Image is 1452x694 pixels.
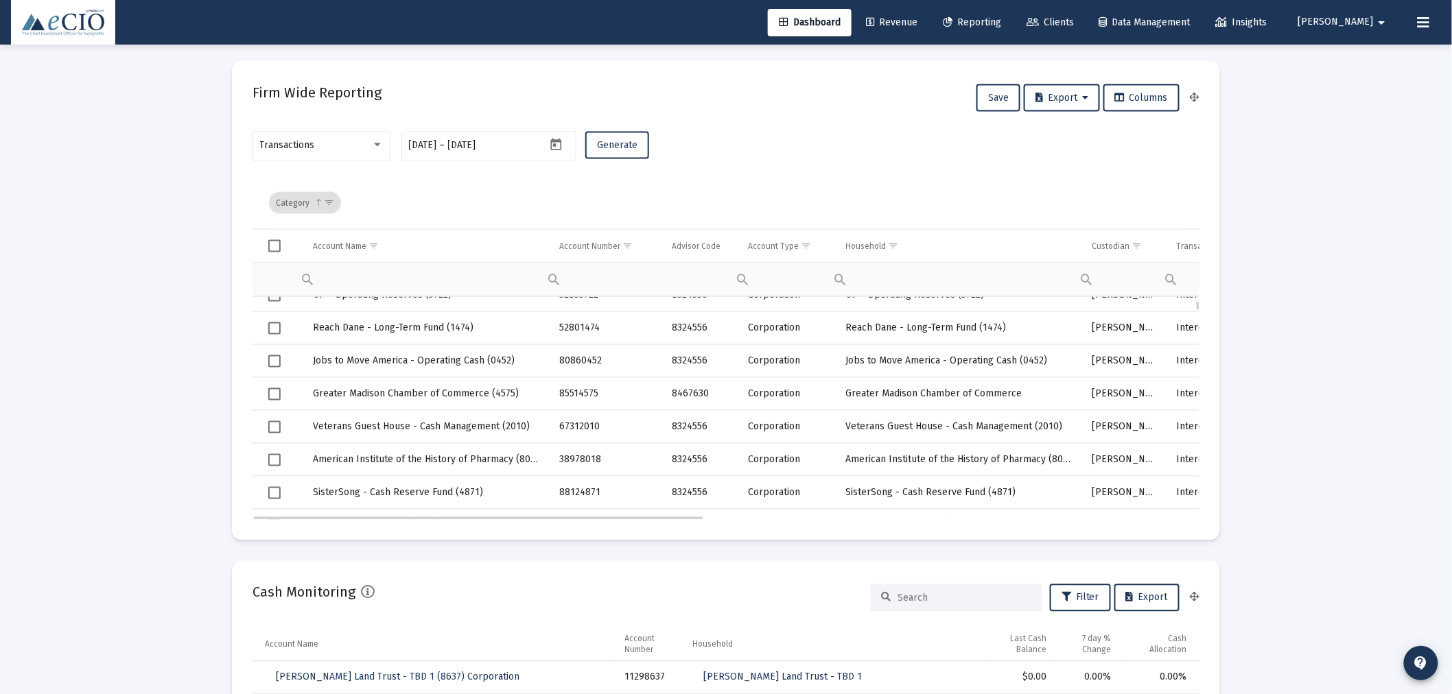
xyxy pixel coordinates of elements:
[1083,345,1167,378] td: [PERSON_NAME]
[1016,9,1085,36] a: Clients
[943,16,1001,28] span: Reporting
[1115,92,1168,104] span: Columns
[303,411,550,444] td: Veterans Guest House - Cash Management (2010)
[836,477,1083,510] td: SisterSong - Cash Reserve Fund (4871)
[662,230,738,263] td: Column Advisor Code
[836,510,1083,542] td: BF - Capital Campaign (7753)
[672,241,721,252] div: Advisor Code
[303,230,550,263] td: Column Account Name
[855,9,928,36] a: Revenue
[738,444,836,477] td: Corporation
[662,378,738,411] td: 8467630
[738,312,836,345] td: Corporation
[550,477,662,510] td: 88124871
[1083,378,1167,411] td: [PERSON_NAME]
[662,312,738,345] td: 8324556
[836,411,1083,444] td: Veterans Guest House - Cash Management (2010)
[276,671,519,683] span: [PERSON_NAME] Land Trust - TBD 1 (8637) Corporation
[989,628,1056,661] td: Column Last Cash Balance
[836,444,1083,477] td: American Institute of the History of Pharmacy (8018)
[1024,84,1100,112] button: Export
[303,263,550,296] td: Filter cell
[625,634,674,656] div: Account Number
[866,16,917,28] span: Revenue
[260,139,315,151] span: Transactions
[738,345,836,378] td: Corporation
[550,378,662,411] td: 85514575
[268,240,281,252] div: Select all
[1083,477,1167,510] td: [PERSON_NAME]
[779,16,841,28] span: Dashboard
[550,510,662,542] td: 90517753
[738,230,836,263] td: Column Account Type
[559,241,620,252] div: Account Number
[836,345,1083,378] td: Jobs to Move America - Operating Cash (0452)
[1176,241,1241,252] div: Transaction Type
[1132,241,1143,251] span: Show filter options for column 'Custodian'
[269,192,341,214] div: Category
[313,241,366,252] div: Account Name
[622,241,633,251] span: Show filter options for column 'Account Number'
[683,628,989,661] td: Column Household
[1050,584,1111,612] button: Filter
[1413,655,1429,671] mat-icon: contact_support
[988,92,1009,104] span: Save
[253,628,616,661] td: Column Account Name
[976,84,1020,112] button: Save
[269,177,1190,229] div: Data grid toolbar
[268,421,281,433] div: Select row
[324,198,334,208] span: Show filter options for column 'undefined'
[368,241,379,251] span: Show filter options for column 'Account Name'
[1298,16,1374,28] span: [PERSON_NAME]
[1103,84,1180,112] button: Columns
[1374,9,1390,36] mat-icon: arrow_drop_down
[550,345,662,378] td: 80860452
[704,671,863,683] span: [PERSON_NAME] Land Trust - TBD 1
[303,378,550,411] td: Greater Madison Chamber of Commerce (4575)
[1083,411,1167,444] td: [PERSON_NAME]
[1126,592,1168,603] span: Export
[693,664,874,691] a: [PERSON_NAME] Land Trust - TBD 1
[550,263,662,296] td: Filter cell
[1083,510,1167,542] td: [PERSON_NAME]
[1114,584,1180,612] button: Export
[268,487,281,499] div: Select row
[1066,671,1111,684] div: 0.00%
[268,388,281,400] div: Select row
[550,230,662,263] td: Column Account Number
[1282,8,1407,36] button: [PERSON_NAME]
[1083,312,1167,345] td: [PERSON_NAME]
[546,134,566,154] button: Open calendar
[303,510,550,542] td: BF - Capital Campaign (7753)
[268,355,281,368] div: Select row
[1083,263,1167,296] td: Filter cell
[898,593,1032,604] input: Search
[268,454,281,466] div: Select row
[303,477,550,510] td: SisterSong - Cash Reserve Fund (4871)
[768,9,852,36] a: Dashboard
[662,411,738,444] td: 8324556
[253,177,1199,520] div: Data grid
[932,9,1012,36] a: Reporting
[268,289,281,302] div: Select row
[1205,9,1278,36] a: Insights
[836,312,1083,345] td: Reach Dane - Long-Term Fund (1474)
[409,140,437,151] input: Start date
[662,345,738,378] td: 8324556
[738,378,836,411] td: Corporation
[1216,16,1267,28] span: Insights
[550,444,662,477] td: 38978018
[616,628,683,661] td: Column Account Number
[550,312,662,345] td: 52801474
[1035,92,1088,104] span: Export
[1066,634,1111,656] div: 7 day % Change
[1088,9,1202,36] a: Data Management
[265,639,318,650] div: Account Name
[1083,230,1167,263] td: Column Custodian
[801,241,811,251] span: Show filter options for column 'Account Type'
[585,132,649,159] button: Generate
[1130,634,1187,656] div: Cash Allocation
[550,411,662,444] td: 67312010
[1167,510,1280,542] td: Income
[268,322,281,335] div: Select row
